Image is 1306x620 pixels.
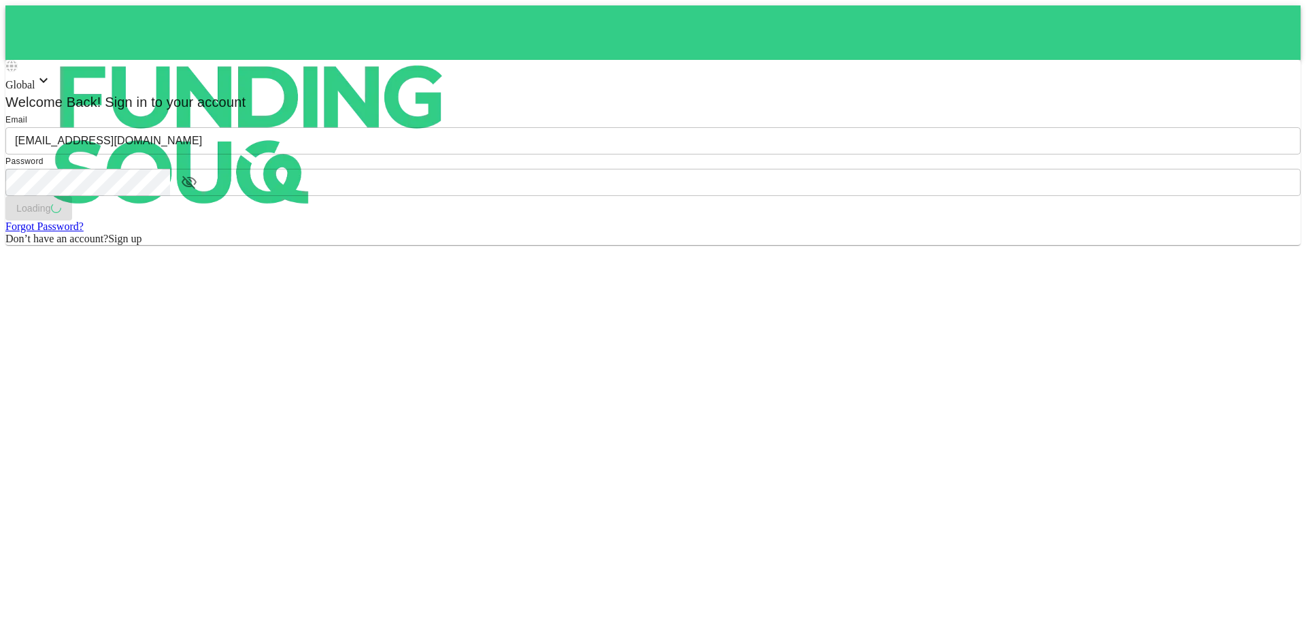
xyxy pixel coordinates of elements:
[5,5,495,264] img: logo
[5,72,1301,91] div: Global
[5,233,108,244] span: Don’t have an account?
[5,95,101,110] span: Welcome Back!
[5,221,84,232] a: Forgot Password?
[5,115,27,125] span: Email
[108,233,141,244] span: Sign up
[5,157,44,166] span: Password
[5,127,1301,154] input: email
[101,95,246,110] span: Sign in to your account
[5,169,170,196] input: password
[5,5,1301,60] a: logo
